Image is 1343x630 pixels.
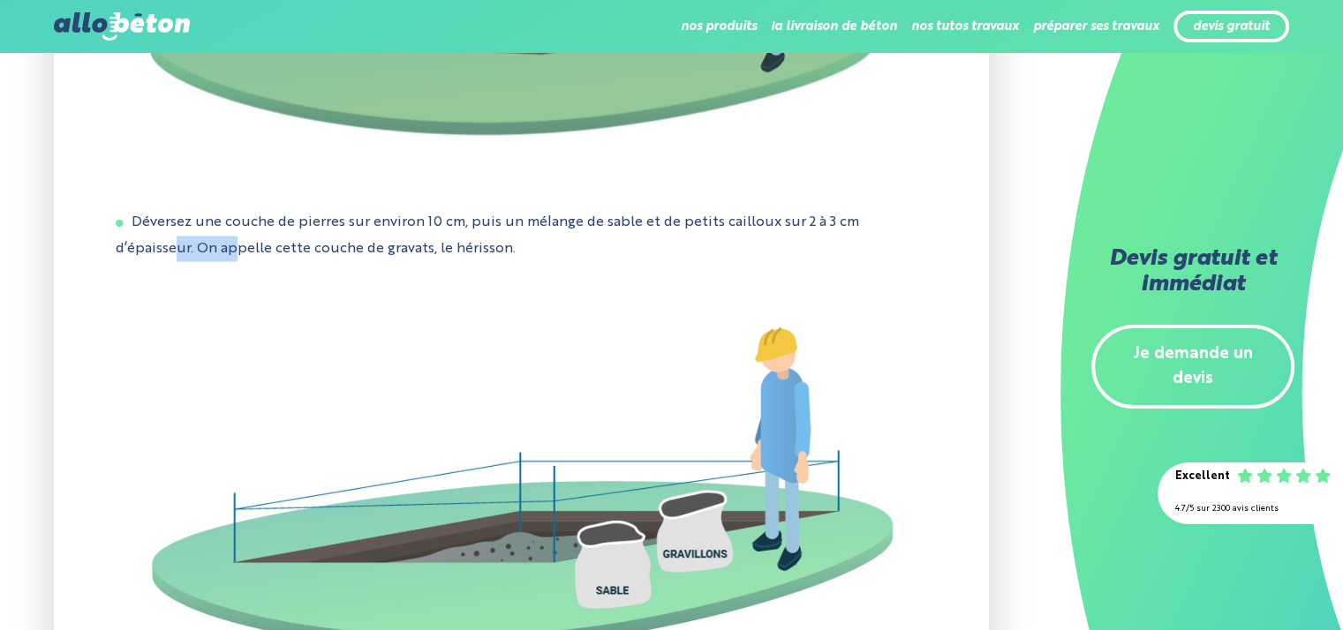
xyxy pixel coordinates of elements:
[1193,19,1270,34] a: devis gratuit
[1175,497,1325,522] div: 4.7/5 sur 2300 avis clients
[1091,247,1294,298] h2: Devis gratuit et immédiat
[1175,464,1230,490] div: Excellent
[771,5,897,48] li: la livraison de béton
[911,5,1019,48] li: nos tutos travaux
[1033,5,1159,48] li: préparer ses travaux
[54,12,190,41] img: allobéton
[681,5,757,48] li: nos produits
[1091,325,1294,409] a: Je demande un devis
[116,209,927,261] li: Déversez une couche de pierres sur environ 10 cm, puis un mélange de sable et de petits cailloux ...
